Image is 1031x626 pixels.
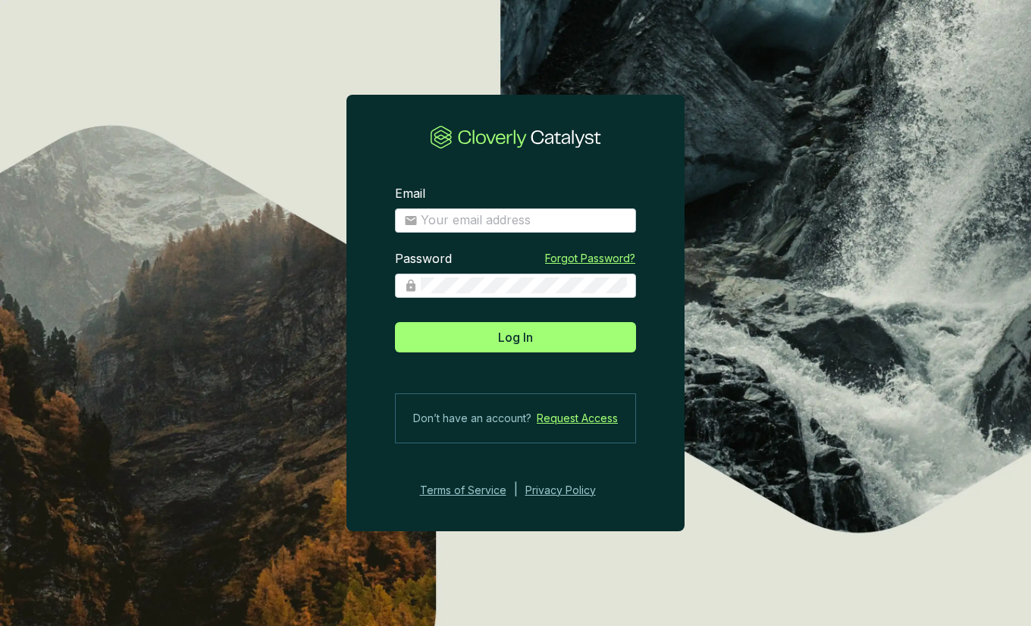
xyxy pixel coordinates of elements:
[525,481,616,499] a: Privacy Policy
[514,481,518,499] div: |
[395,186,425,202] label: Email
[415,481,506,499] a: Terms of Service
[537,409,618,427] a: Request Access
[413,409,531,427] span: Don’t have an account?
[421,277,627,294] input: Password
[395,251,452,268] label: Password
[498,328,533,346] span: Log In
[421,212,627,229] input: Email
[545,251,635,266] a: Forgot Password?
[395,322,636,352] button: Log In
